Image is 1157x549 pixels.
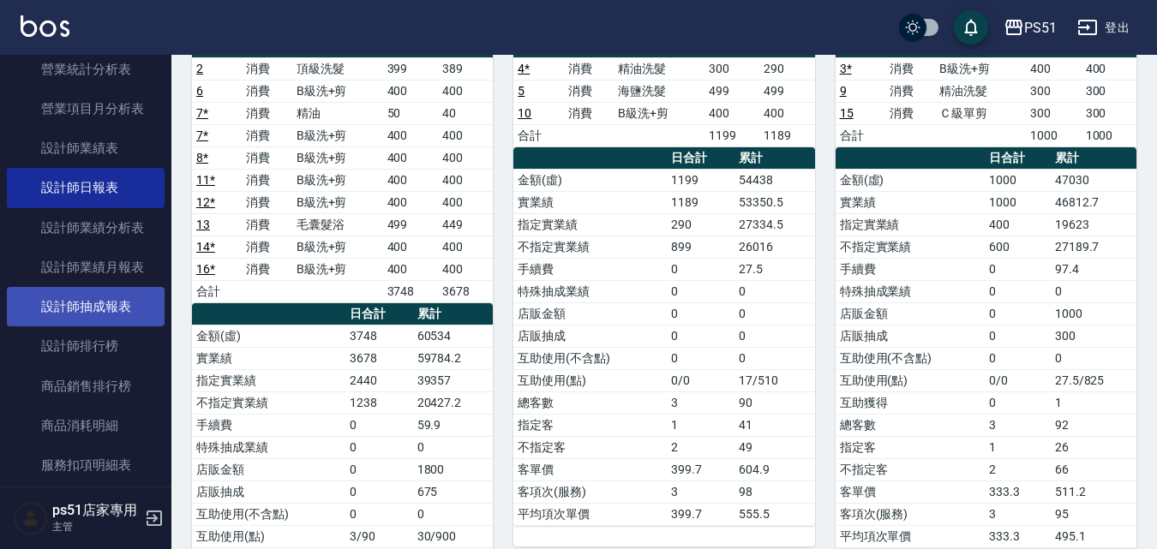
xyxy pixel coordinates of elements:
h5: ps51店家專用 [52,502,140,519]
td: 49 [734,436,815,458]
td: 1 [667,414,734,436]
td: 27.5 [734,258,815,280]
td: 27189.7 [1051,236,1136,258]
td: 41 [734,414,815,436]
td: 指定實業績 [836,213,985,236]
a: 設計師業績月報表 [7,248,165,287]
td: 400 [383,258,438,280]
td: B級洗+剪 [935,57,1026,80]
td: 互助使用(點) [513,369,667,391]
td: 消費 [242,191,291,213]
td: B級洗+剪 [292,80,383,102]
td: B級洗+剪 [292,146,383,169]
td: 0 [413,436,494,458]
td: 消費 [242,124,291,146]
td: 1199 [667,169,734,191]
td: 1000 [1026,124,1081,146]
td: 90 [734,391,815,414]
td: 0 [667,302,734,325]
img: Logo [21,15,69,37]
td: 511.2 [1051,480,1136,503]
td: 1000 [1082,124,1136,146]
td: 389 [438,57,493,80]
td: 0 [734,347,815,369]
td: 675 [413,480,494,503]
td: 指定實業績 [513,213,667,236]
td: 400 [438,169,493,191]
td: 店販抽成 [513,325,667,347]
td: 449 [438,213,493,236]
td: 0 [734,280,815,302]
td: 399.7 [667,503,734,525]
td: 不指定實業績 [192,391,345,414]
td: 400 [759,102,814,124]
td: 27334.5 [734,213,815,236]
td: 1000 [1051,302,1136,325]
td: 3 [667,391,734,414]
td: 客單價 [836,480,985,503]
td: 指定實業績 [192,369,345,391]
td: 客單價 [513,458,667,480]
td: 3748 [345,325,413,347]
td: 0/0 [985,369,1051,391]
td: B級洗+剪 [292,258,383,280]
td: 0 [667,347,734,369]
td: 消費 [242,57,291,80]
td: 604.9 [734,458,815,480]
td: 特殊抽成業績 [836,280,985,302]
td: 0 [667,258,734,280]
th: 累計 [413,303,494,325]
a: 設計師抽成報表 [7,287,165,326]
td: 0 [985,347,1051,369]
td: 總客數 [836,414,985,436]
td: 400 [704,102,759,124]
a: 6 [196,84,203,98]
div: PS51 [1024,17,1057,39]
a: 營業統計分析表 [7,50,165,89]
td: 300 [1026,102,1081,124]
td: 400 [1026,57,1081,80]
td: 59784.2 [413,347,494,369]
td: 600 [985,236,1051,258]
td: 店販金額 [192,458,345,480]
td: 0 [985,258,1051,280]
td: 95 [1051,503,1136,525]
td: 300 [1026,80,1081,102]
td: 不指定客 [513,436,667,458]
td: 互助使用(不含點) [192,503,345,525]
td: 0 [985,280,1051,302]
td: 平均項次單價 [513,503,667,525]
td: 實業績 [192,347,345,369]
td: 0 [667,325,734,347]
td: 精油洗髮 [935,80,1026,102]
td: 消費 [885,57,935,80]
td: 消費 [242,213,291,236]
td: 1238 [345,391,413,414]
td: 消費 [564,57,614,80]
a: 設計師日報表 [7,168,165,207]
td: 59.9 [413,414,494,436]
td: 400 [438,124,493,146]
button: 登出 [1070,12,1136,44]
td: 1000 [985,191,1051,213]
td: 1 [1051,391,1136,414]
table: a dense table [192,36,493,303]
td: 實業績 [513,191,667,213]
td: 30/900 [413,525,494,547]
table: a dense table [836,147,1136,548]
td: 精油洗髮 [614,57,704,80]
a: 商品銷售排行榜 [7,367,165,406]
a: 商品消耗明細 [7,406,165,445]
th: 累計 [734,147,815,170]
td: 333.3 [985,480,1051,503]
td: 合計 [192,280,242,302]
td: 消費 [564,102,614,124]
td: 400 [383,191,438,213]
th: 日合計 [985,147,1051,170]
th: 日合計 [345,303,413,325]
a: 2 [196,62,203,75]
td: 0 [734,325,815,347]
td: 0 [1051,347,1136,369]
td: 0/0 [667,369,734,391]
table: a dense table [513,36,814,147]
